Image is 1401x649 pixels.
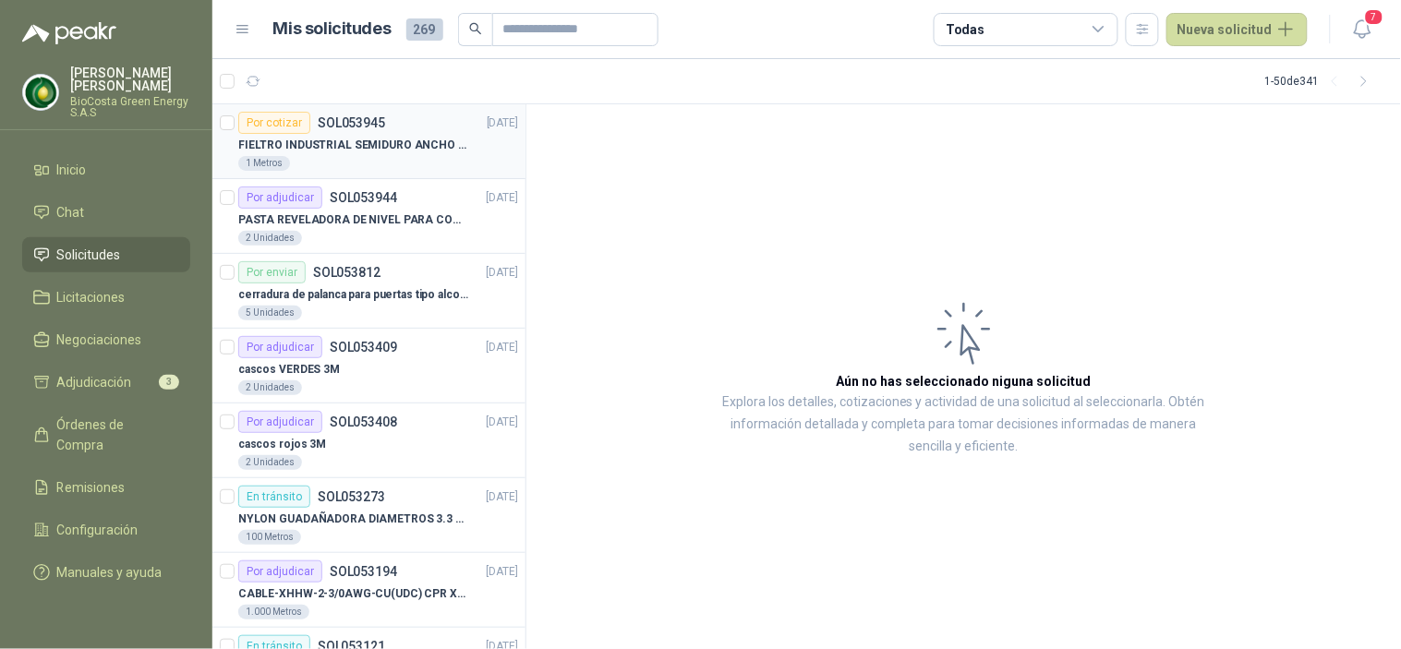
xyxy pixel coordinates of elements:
span: Remisiones [57,477,126,498]
p: CABLE-XHHW-2-3/0AWG-CU(UDC) CPR XLPE FR [238,585,468,603]
span: Licitaciones [57,287,126,307]
p: [DATE] [487,488,518,506]
h1: Mis solicitudes [273,16,392,42]
p: [DATE] [487,414,518,431]
p: cerradura de palanca para puertas tipo alcoba marca yale [238,286,468,304]
span: Negociaciones [57,330,142,350]
p: SOL053944 [330,191,397,204]
a: Negociaciones [22,322,190,357]
span: 3 [159,375,179,390]
p: [PERSON_NAME] [PERSON_NAME] [70,66,190,92]
div: 100 Metros [238,530,301,545]
a: Por adjudicarSOL053409[DATE] cascos VERDES 3M2 Unidades [212,329,525,403]
a: Licitaciones [22,280,190,315]
a: Manuales y ayuda [22,555,190,590]
div: Por adjudicar [238,336,322,358]
p: [DATE] [487,114,518,132]
p: cascos rojos 3M [238,436,326,453]
p: FIELTRO INDUSTRIAL SEMIDURO ANCHO 25 MM [238,137,468,154]
a: Configuración [22,512,190,547]
p: PASTA REVELADORA DE NIVEL PARA COMBUSTIBLES/ACEITES DE COLOR ROSADA marca kolor kut [238,211,468,229]
div: 1.000 Metros [238,605,309,619]
p: [DATE] [487,264,518,282]
a: Solicitudes [22,237,190,272]
div: Por cotizar [238,112,310,134]
span: 269 [406,18,443,41]
p: SOL053812 [313,266,380,279]
div: 2 Unidades [238,231,302,246]
img: Company Logo [23,75,58,110]
a: Remisiones [22,470,190,505]
span: Órdenes de Compra [57,415,173,455]
button: 7 [1346,13,1379,46]
p: [DATE] [487,339,518,356]
button: Nueva solicitud [1166,13,1308,46]
span: Solicitudes [57,245,121,265]
span: Manuales y ayuda [57,562,163,583]
span: Inicio [57,160,87,180]
a: En tránsitoSOL053273[DATE] NYLON GUADAÑADORA DIAMETROS 3.3 mm100 Metros [212,478,525,553]
img: Logo peakr [22,22,116,44]
a: Por adjudicarSOL053944[DATE] PASTA REVELADORA DE NIVEL PARA COMBUSTIBLES/ACEITES DE COLOR ROSADA ... [212,179,525,254]
div: Por adjudicar [238,560,322,583]
p: [DATE] [487,563,518,581]
div: Por enviar [238,261,306,283]
div: 2 Unidades [238,455,302,470]
p: SOL053273 [318,490,385,503]
h3: Aún no has seleccionado niguna solicitud [837,371,1092,391]
a: Por adjudicarSOL053408[DATE] cascos rojos 3M2 Unidades [212,403,525,478]
p: [DATE] [487,189,518,207]
a: Por adjudicarSOL053194[DATE] CABLE-XHHW-2-3/0AWG-CU(UDC) CPR XLPE FR1.000 Metros [212,553,525,628]
span: Configuración [57,520,139,540]
span: 7 [1364,8,1384,26]
p: Explora los detalles, cotizaciones y actividad de una solicitud al seleccionarla. Obtén informaci... [711,391,1216,458]
a: Por enviarSOL053812[DATE] cerradura de palanca para puertas tipo alcoba marca yale5 Unidades [212,254,525,329]
div: En tránsito [238,486,310,508]
div: 5 Unidades [238,306,302,320]
p: SOL053194 [330,565,397,578]
span: search [469,22,482,35]
p: SOL053945 [318,116,385,129]
div: 2 Unidades [238,380,302,395]
a: Chat [22,195,190,230]
span: Adjudicación [57,372,132,392]
a: Adjudicación3 [22,365,190,400]
a: Órdenes de Compra [22,407,190,463]
div: Por adjudicar [238,186,322,209]
p: BioCosta Green Energy S.A.S [70,96,190,118]
p: SOL053408 [330,415,397,428]
a: Inicio [22,152,190,187]
a: Por cotizarSOL053945[DATE] FIELTRO INDUSTRIAL SEMIDURO ANCHO 25 MM1 Metros [212,104,525,179]
p: SOL053409 [330,341,397,354]
div: Todas [946,19,984,40]
div: 1 Metros [238,156,290,171]
p: NYLON GUADAÑADORA DIAMETROS 3.3 mm [238,511,468,528]
div: 1 - 50 de 341 [1265,66,1379,96]
p: cascos VERDES 3M [238,361,340,379]
div: Por adjudicar [238,411,322,433]
span: Chat [57,202,85,222]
